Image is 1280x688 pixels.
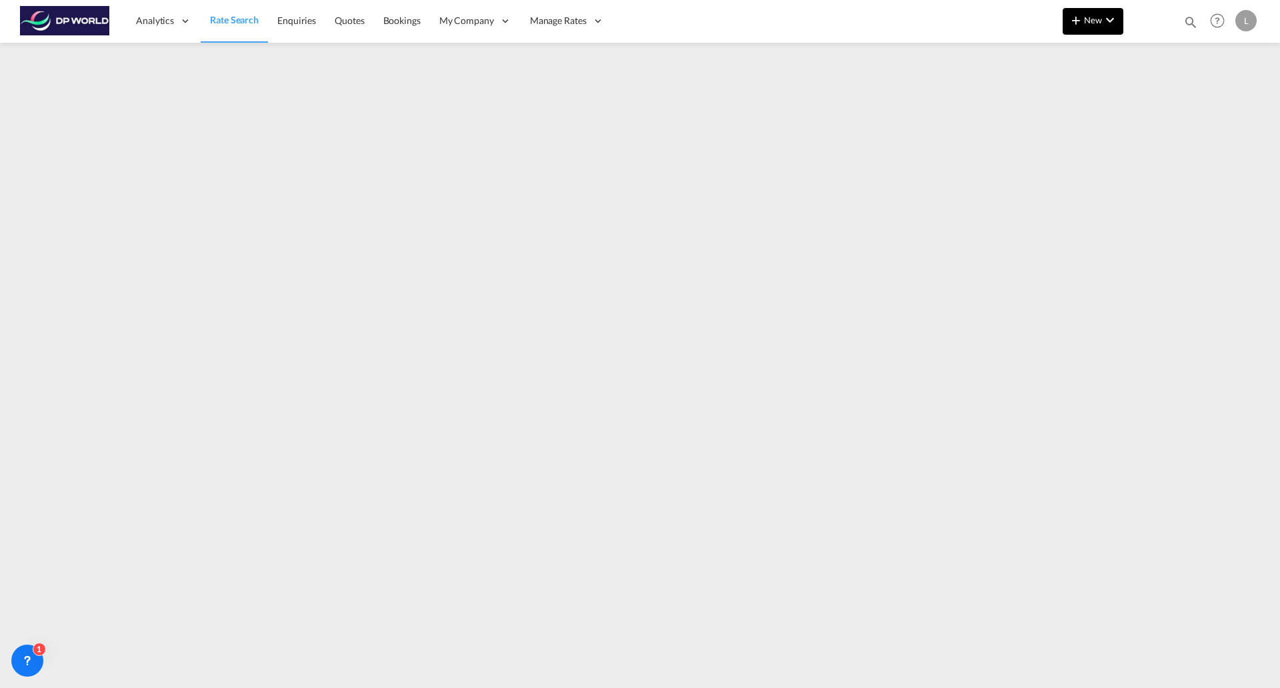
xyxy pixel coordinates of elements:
span: Enquiries [277,15,316,26]
span: Rate Search [210,14,259,25]
md-icon: icon-plus 400-fg [1068,12,1084,28]
div: icon-magnify [1183,15,1198,35]
span: Quotes [335,15,364,26]
div: Help [1206,9,1235,33]
span: Bookings [383,15,421,26]
span: My Company [439,14,494,27]
md-icon: icon-magnify [1183,15,1198,29]
div: L [1235,10,1257,31]
span: New [1068,15,1118,25]
img: c08ca190194411f088ed0f3ba295208c.png [20,6,110,36]
md-icon: icon-chevron-down [1102,12,1118,28]
span: Analytics [136,14,174,27]
span: Help [1206,9,1229,32]
span: Manage Rates [530,14,587,27]
button: icon-plus 400-fgNewicon-chevron-down [1063,8,1123,35]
